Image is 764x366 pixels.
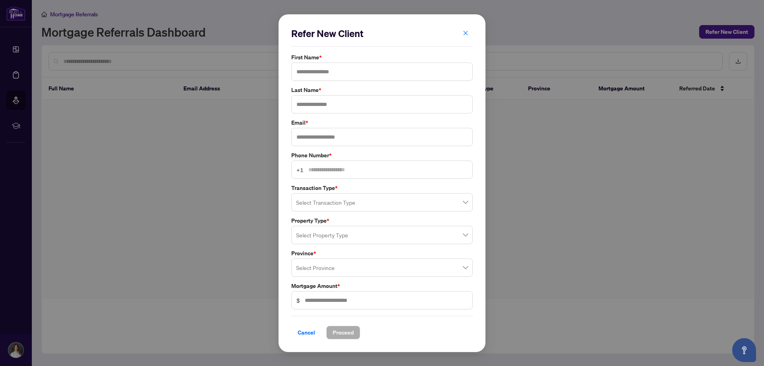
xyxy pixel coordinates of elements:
span: close [463,30,468,35]
label: Property Type [291,216,473,225]
span: Cancel [298,326,315,339]
button: Proceed [326,325,360,339]
span: $ [296,296,300,304]
label: Email [291,118,473,127]
label: Mortgage Amount [291,281,473,290]
label: Transaction Type [291,184,473,192]
label: First Name [291,53,473,62]
span: +1 [296,165,304,174]
h2: Refer New Client [291,27,473,40]
label: Province [291,249,473,257]
button: Cancel [291,325,322,339]
button: Open asap [732,338,756,362]
label: Last Name [291,86,473,94]
label: Phone Number [291,151,473,160]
